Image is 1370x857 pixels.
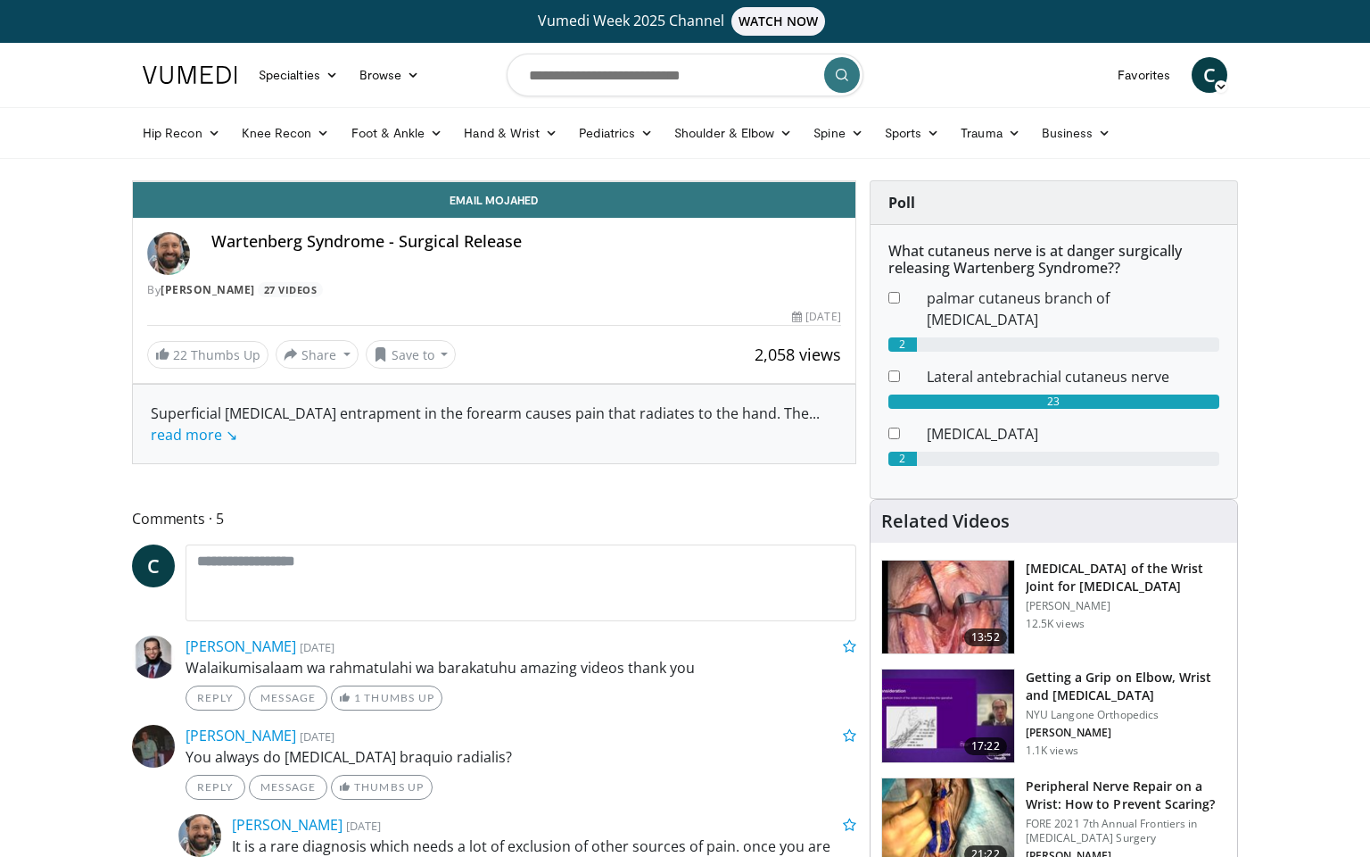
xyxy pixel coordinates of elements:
h3: Peripheral Nerve Repair on a Wrist: How to Prevent Scaring? [1026,778,1226,813]
a: 13:52 [MEDICAL_DATA] of the Wrist Joint for [MEDICAL_DATA] [PERSON_NAME] 12.5K views [881,560,1226,654]
span: 22 [173,346,187,363]
img: 9b0b7984-32f6-49da-b760-1bd0a2d3b3e3.150x105_q85_crop-smart_upscale.jpg [882,561,1014,653]
span: WATCH NOW [731,7,826,36]
a: C [1192,57,1227,93]
button: Share [276,340,359,369]
div: 2 [888,337,917,352]
a: [PERSON_NAME] [232,815,342,835]
a: Sports [874,115,951,151]
small: [DATE] [300,728,334,745]
strong: Poll [888,193,915,212]
dd: Lateral antebrachial cutaneus nerve [913,366,1233,387]
a: Hand & Wrist [453,115,568,151]
div: Superficial [MEDICAL_DATA] entrapment in the forearm causes pain that radiates to the hand. The [151,403,838,445]
h6: What cutaneus nerve is at danger surgically releasing Wartenberg Syndrome?? [888,243,1219,277]
a: Thumbs Up [331,775,432,800]
a: Hip Recon [132,115,231,151]
img: 5da5d317-2269-4fcf-93de-5dd82a701ad5.150x105_q85_crop-smart_upscale.jpg [882,670,1014,762]
span: 13:52 [964,628,1007,646]
a: 17:22 Getting a Grip on Elbow, Wrist and [MEDICAL_DATA] NYU Langone Orthopedics [PERSON_NAME] 1.1... [881,669,1226,763]
a: [PERSON_NAME] [186,637,296,656]
img: Avatar [147,232,190,275]
a: 1 Thumbs Up [331,686,442,711]
p: You always do [MEDICAL_DATA] braquio radialis? [186,746,856,768]
h4: Wartenberg Syndrome - Surgical Release [211,232,841,252]
span: 2,058 views [755,344,841,365]
a: Email Mojahed [133,182,855,218]
a: Trauma [950,115,1031,151]
a: C [132,545,175,587]
p: FORE 2021 7th Annual Frontiers in [MEDICAL_DATA] Surgery [1026,817,1226,845]
span: Comments 5 [132,507,856,530]
a: [PERSON_NAME] [186,726,296,745]
small: [DATE] [300,639,334,655]
dd: [MEDICAL_DATA] [913,423,1233,445]
div: 23 [888,395,1219,409]
a: Pediatrics [568,115,664,151]
a: read more ↘ [151,425,237,445]
a: Spine [803,115,873,151]
small: [DATE] [346,818,381,834]
a: Favorites [1107,57,1181,93]
a: Business [1031,115,1122,151]
a: Shoulder & Elbow [664,115,803,151]
video-js: Video Player [133,181,855,182]
a: Message [249,775,327,800]
a: 27 Videos [258,282,323,297]
img: VuMedi Logo [143,66,237,84]
p: 12.5K views [1026,617,1085,631]
h3: [MEDICAL_DATA] of the Wrist Joint for [MEDICAL_DATA] [1026,560,1226,595]
img: Avatar [132,725,175,768]
a: Message [249,686,327,711]
p: Walaikumisalaam wa rahmatulahi wa barakatuhu amazing videos thank you [186,657,856,678]
a: Knee Recon [231,115,341,151]
a: Reply [186,686,245,711]
div: By [147,282,841,298]
a: Reply [186,775,245,800]
div: 2 [888,452,917,466]
input: Search topics, interventions [507,54,863,96]
span: 17:22 [964,737,1007,755]
p: [PERSON_NAME] [1026,599,1226,613]
p: NYU Langone Orthopedics [1026,708,1226,722]
a: Specialties [248,57,349,93]
img: Avatar [132,636,175,678]
dd: palmar cutaneus branch of [MEDICAL_DATA] [913,287,1233,330]
a: Browse [349,57,431,93]
a: Foot & Ankle [341,115,454,151]
img: Avatar [178,814,221,857]
h3: Getting a Grip on Elbow, Wrist and [MEDICAL_DATA] [1026,669,1226,704]
span: 1 [354,691,361,704]
p: 1.1K views [1026,744,1078,758]
a: [PERSON_NAME] [161,282,255,297]
h4: Related Videos [881,511,1010,532]
a: Vumedi Week 2025 ChannelWATCH NOW [145,7,1225,36]
div: [DATE] [792,309,840,325]
button: Save to [366,340,457,369]
a: 22 Thumbs Up [147,341,268,369]
p: [PERSON_NAME] [1026,726,1226,740]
